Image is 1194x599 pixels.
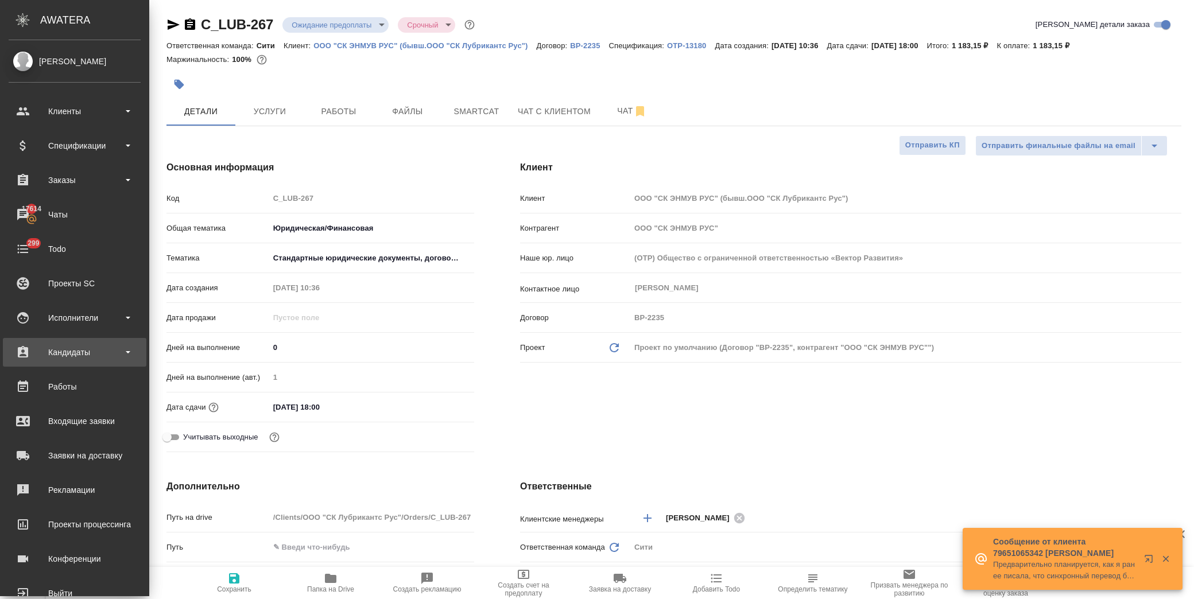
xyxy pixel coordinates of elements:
[997,41,1033,50] p: К оплате:
[269,399,370,415] input: ✎ Введи что-нибудь
[9,55,141,68] div: [PERSON_NAME]
[21,238,46,249] span: 299
[307,585,354,593] span: Папка на Drive
[166,223,269,234] p: Общая тематика
[609,41,667,50] p: Спецификация:
[166,542,269,553] p: Путь
[3,544,146,573] a: Конференции
[667,40,715,50] a: OTP-13180
[993,559,1137,582] p: Предварительно планируется, как я ранее писала, что синхронный перевод будет все-таки 3 часа на плен
[630,538,1181,557] div: Сити
[630,309,1181,326] input: Пустое поле
[520,480,1181,493] h4: Ответственные
[166,161,474,174] h4: Основная информация
[3,407,146,435] a: Входящие заявки
[311,104,366,119] span: Работы
[284,41,313,50] p: Клиент:
[9,309,141,326] div: Исполнители
[166,55,232,64] p: Маржинальность:
[982,139,1135,153] span: Отправить финальные файлы на email
[9,447,141,464] div: Заявки на доставку
[380,104,435,119] span: Файлы
[666,511,749,525] div: [PERSON_NAME]
[630,338,1181,357] div: Проект по умолчанию (Договор "ВР-2235", контрагент "ООО "СК ЭНМУВ РУС"")
[269,539,474,555] input: ✎ Введи что-нибудь
[1175,517,1177,519] button: Open
[269,248,474,268] div: Стандартные юридические документы, договоры, уставы
[993,536,1137,559] p: Сообщение от клиента 79651065342 [PERSON_NAME]
[166,193,269,204] p: Код
[462,17,477,32] button: Доп статусы указывают на важность/срочность заказа
[778,585,847,593] span: Определить тематику
[269,309,370,326] input: Пустое поле
[9,103,141,120] div: Клиенты
[634,504,661,532] button: Добавить менеджера
[666,512,736,524] span: [PERSON_NAME]
[772,41,827,50] p: [DATE] 10:36
[15,203,48,215] span: 17614
[166,372,269,383] p: Дней на выполнение (авт.)
[9,137,141,154] div: Спецификации
[173,104,228,119] span: Детали
[482,581,565,597] span: Создать счет на предоплату
[166,312,269,324] p: Дата продажи
[570,41,608,50] p: ВР-2235
[9,550,141,567] div: Конференции
[166,18,180,32] button: Скопировать ссылку для ЯМессенджера
[3,476,146,504] a: Рекламации
[520,312,630,324] p: Договор
[630,190,1181,207] input: Пустое поле
[313,41,536,50] p: ООО "СК ЭНМУВ РУС" (бывш.ООО "СК Лубрикантс Рус")
[9,516,141,533] div: Проекты процессинга
[975,135,1142,156] button: Отправить финальные файлы на email
[313,40,536,50] a: ООО "СК ЭНМУВ РУС" (бывш.ООО "СК Лубрикантс Рус")
[475,567,572,599] button: Создать счет на предоплату
[9,275,141,292] div: Проекты SC
[232,55,254,64] p: 100%
[693,585,740,593] span: Добавить Todo
[257,41,284,50] p: Сити
[166,512,269,523] p: Путь на drive
[3,235,146,263] a: 299Todo
[183,431,258,443] span: Учитывать выходные
[9,240,141,258] div: Todo
[975,135,1168,156] div: split button
[765,567,861,599] button: Определить тематику
[520,223,630,234] p: Контрагент
[40,9,149,32] div: AWATERA
[9,344,141,361] div: Кандидаты
[242,104,297,119] span: Услуги
[3,372,146,401] a: Работы
[905,139,960,152] span: Отправить КП
[9,172,141,189] div: Заказы
[267,430,282,445] button: Выбери, если сб и вс нужно считать рабочими днями для выполнения заказа.
[1137,547,1165,575] button: Открыть в новой вкладке
[520,542,605,553] p: Ответственная команда
[269,279,370,296] input: Пустое поле
[201,17,273,32] a: C_LUB-267
[3,441,146,470] a: Заявки на доставку
[952,41,997,50] p: 1 183,15 ₽
[570,40,608,50] a: ВР-2235
[957,567,1054,599] button: Скопировать ссылку на оценку заказа
[379,567,475,599] button: Создать рекламацию
[518,104,591,119] span: Чат с клиентом
[269,339,474,356] input: ✎ Введи что-нибудь
[630,250,1181,266] input: Пустое поле
[861,567,957,599] button: Призвать менеджера по развитию
[827,41,871,50] p: Дата сдачи:
[288,20,375,30] button: Ожидание предоплаты
[166,402,206,413] p: Дата сдачи
[520,342,545,353] p: Проект
[668,567,765,599] button: Добавить Todo
[393,585,462,593] span: Создать рекламацию
[589,585,651,593] span: Заявка на доставку
[269,509,474,526] input: Пустое поле
[868,581,951,597] span: Призвать менеджера по развитию
[604,104,660,118] span: Чат
[927,41,952,50] p: Итого:
[9,206,141,223] div: Чаты
[520,283,630,295] p: Контактное лицо
[166,480,474,493] h4: Дополнительно
[166,41,257,50] p: Ответственная команда:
